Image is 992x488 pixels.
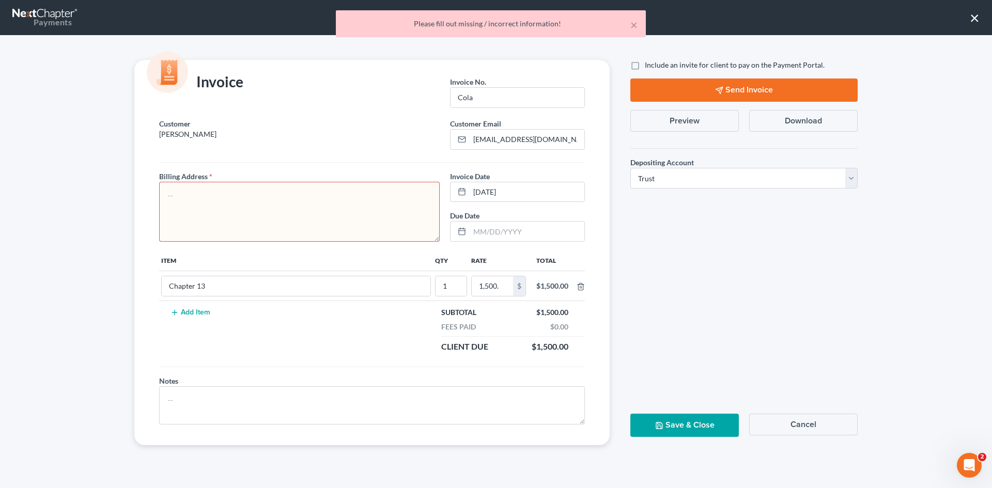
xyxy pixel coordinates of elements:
iframe: Intercom live chat [957,453,982,478]
div: Client Due [436,341,493,353]
button: Send Invoice [630,78,858,102]
a: Payments [12,5,79,30]
span: Depositing Account [630,158,694,167]
th: Item [159,250,433,271]
div: Fees Paid [436,322,481,332]
img: icon-money-cc55cd5b71ee43c44ef0efbab91310903cbf28f8221dba23c0d5ca797e203e98.svg [147,52,188,93]
input: MM/DD/YYYY [470,182,584,202]
div: Please fill out missing / incorrect information! [344,19,638,29]
input: Enter email... [470,130,584,149]
span: Billing Address [159,172,208,181]
label: Notes [159,375,178,386]
div: $ [513,276,525,296]
span: Invoice Date [450,172,490,181]
span: Customer Email [450,119,501,128]
button: Download [749,110,858,132]
button: × [630,19,638,31]
span: Include an invite for client to pay on the Payment Portal. [645,60,825,69]
label: Due Date [450,210,479,221]
button: Add Item [167,308,213,317]
button: Preview [630,110,739,132]
div: $1,500.00 [536,281,568,291]
label: Customer [159,118,191,129]
input: MM/DD/YYYY [470,222,584,241]
input: -- [451,88,584,107]
input: -- [162,276,430,296]
span: 2 [978,453,986,461]
div: $0.00 [545,322,574,332]
input: -- [436,276,467,296]
th: Total [528,250,577,271]
div: $1,500.00 [531,307,574,318]
button: × [970,9,980,26]
th: Qty [433,250,469,271]
div: Invoice [154,72,249,93]
div: $1,500.00 [526,341,574,353]
button: Save & Close [630,414,739,437]
div: Subtotal [436,307,482,318]
p: [PERSON_NAME] [159,129,440,139]
th: Rate [469,250,528,271]
input: 0.00 [472,276,513,296]
button: Cancel [749,414,858,435]
span: Invoice No. [450,77,486,86]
